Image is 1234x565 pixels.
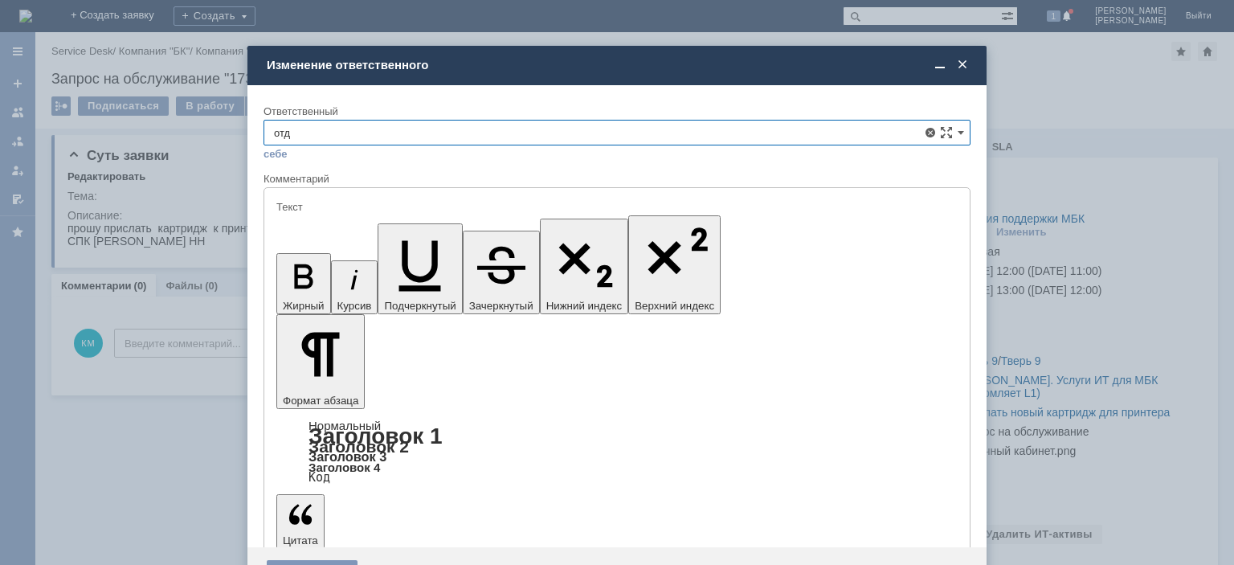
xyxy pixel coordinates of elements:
button: Подчеркнутый [378,223,462,314]
a: Код [308,470,330,485]
span: Свернуть (Ctrl + M) [932,58,948,72]
span: Зачеркнутый [469,300,533,312]
span: Верхний индекс [635,300,714,312]
span: Курсив [337,300,372,312]
div: Комментарий [264,172,970,187]
button: Жирный [276,253,331,314]
span: Нижний индекс [546,300,623,312]
button: Формат абзаца [276,314,365,409]
button: Зачеркнутый [463,231,540,314]
a: себе [264,148,288,161]
button: Верхний индекс [628,215,721,314]
span: Закрыть [954,58,970,72]
button: Нижний индекс [540,219,629,314]
div: Текст [276,202,954,212]
button: Курсив [331,260,378,314]
span: Цитата [283,534,318,547]
span: Удалить [924,126,937,139]
div: Изменение ответственного [267,58,970,72]
a: Заголовок 2 [308,437,409,456]
a: Нормальный [308,419,381,432]
a: Заголовок 4 [308,461,380,474]
span: Формат абзаца [283,395,358,407]
div: Формат абзаца [276,420,958,483]
span: Подчеркнутый [384,300,456,312]
span: Сложная форма [940,126,953,139]
a: Заголовок 1 [308,424,443,448]
div: Ответственный [264,106,967,117]
a: Заголовок 3 [308,449,386,464]
span: Жирный [283,300,325,312]
button: Цитата [276,494,325,549]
